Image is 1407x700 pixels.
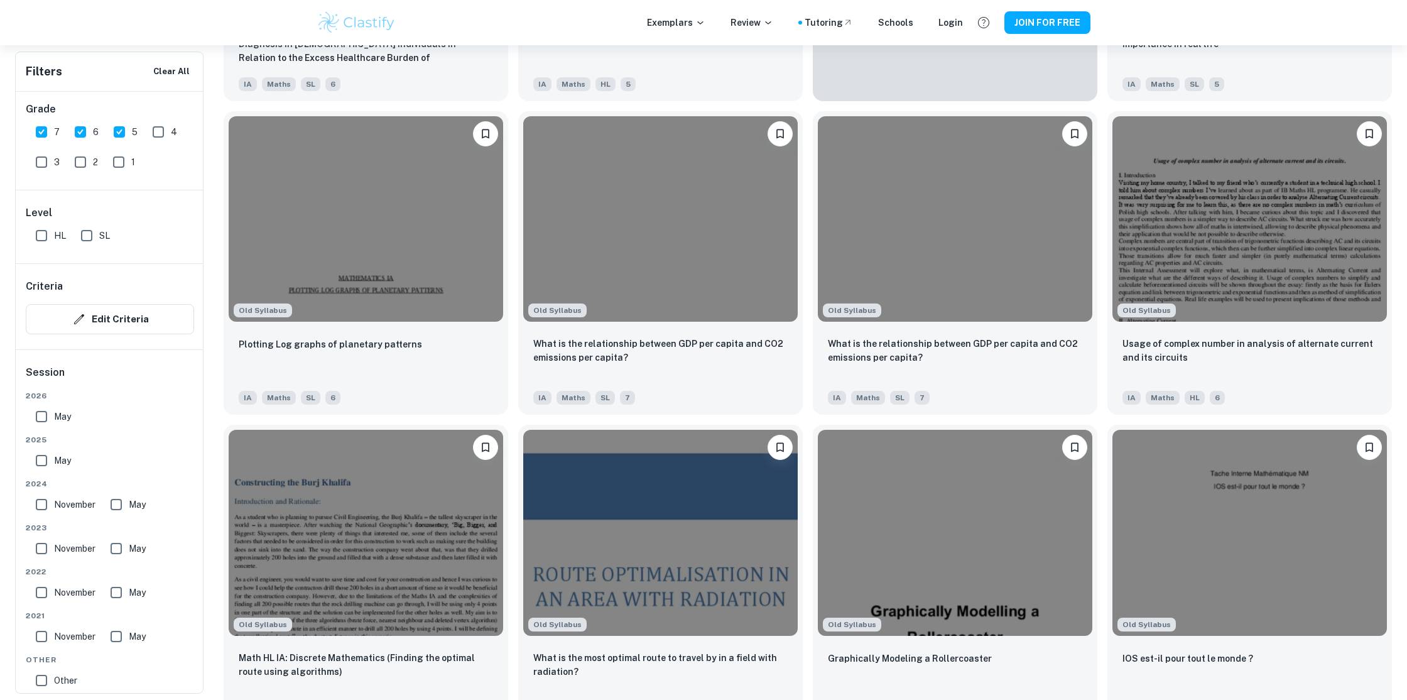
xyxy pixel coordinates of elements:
h6: Session [26,365,194,390]
p: Exemplars [647,16,705,30]
span: 2023 [26,522,194,533]
span: 2 [93,155,98,169]
span: SL [890,391,910,405]
button: Please log in to bookmark exemplars [1357,121,1382,146]
span: Old Syllabus [528,618,587,632]
span: May [54,454,71,468]
span: SL [301,391,320,405]
button: Please log in to bookmark exemplars [1062,435,1087,460]
span: 2026 [26,390,194,402]
span: November [54,498,95,511]
span: Old Syllabus [234,618,292,632]
div: Although this IA is written for the old math syllabus (last exam in November 2020), the current I... [528,304,587,317]
button: JOIN FOR FREE [1004,11,1090,34]
span: Old Syllabus [528,304,587,317]
span: SL [99,229,110,243]
span: 2024 [26,478,194,489]
button: Help and Feedback [973,12,994,33]
span: May [129,498,146,511]
span: 4 [171,125,177,139]
span: Maths [557,391,590,405]
span: Old Syllabus [234,304,292,317]
span: 6 [325,391,340,405]
span: Old Syllabus [1117,304,1176,317]
span: IA [239,391,257,405]
span: May [129,542,146,555]
img: Maths IA example thumbnail: Plotting Log graphs of planetary pattern [229,116,503,322]
span: 3 [54,155,60,169]
span: 6 [325,77,340,91]
div: Although this IA is written for the old math syllabus (last exam in November 2020), the current I... [823,304,881,317]
span: Old Syllabus [823,304,881,317]
img: Maths IA example thumbnail: What is the relationship between GDP per [818,116,1092,322]
div: Although this IA is written for the old math syllabus (last exam in November 2020), the current I... [1117,618,1176,632]
button: Please log in to bookmark exemplars [768,435,793,460]
span: Maths [851,391,885,405]
img: Maths IA example thumbnail: Graphically Modeling a Rollercoaster [818,430,1092,636]
p: Review [731,16,773,30]
span: May [129,630,146,643]
span: Other [26,654,194,665]
img: Clastify logo [317,10,396,35]
div: Although this IA is written for the old math syllabus (last exam in November 2020), the current I... [1117,304,1176,317]
a: Login [938,16,963,30]
div: Although this IA is written for the old math syllabus (last exam in November 2020), the current I... [823,618,881,632]
span: November [54,542,95,555]
button: Please log in to bookmark exemplars [1357,435,1382,460]
h6: Level [26,205,194,221]
h6: Criteria [26,279,63,294]
span: IA [828,391,846,405]
span: Old Syllabus [823,618,881,632]
img: Maths IA example thumbnail: Math HL IA: Discrete Mathematics (Findin [229,430,503,636]
img: Maths IA example thumbnail: What is the relationship between GDP per [523,116,798,322]
img: Maths IA example thumbnail: What is the most optimal route to travel [523,430,798,636]
h6: Filters [26,63,62,80]
span: Maths [1146,77,1180,91]
span: 5 [1209,77,1224,91]
div: Although this IA is written for the old math syllabus (last exam in November 2020), the current I... [234,304,292,317]
p: What is the most optimal route to travel by in a field with radiation? [533,651,788,679]
span: Maths [262,77,296,91]
button: Please log in to bookmark exemplars [768,121,793,146]
span: 2022 [26,566,194,577]
span: Maths [557,77,590,91]
span: 2025 [26,434,194,446]
img: Maths IA example thumbnail: IOS est-il pour tout le monde ? [1112,430,1387,636]
div: Although this IA is written for the old math syllabus (last exam in November 2020), the current I... [234,618,292,632]
span: SL [1185,77,1204,91]
a: Schools [878,16,913,30]
span: May [54,410,71,424]
p: Plotting Log graphs of planetary patterns [239,337,422,351]
button: Please log in to bookmark exemplars [1062,121,1087,146]
img: Maths IA example thumbnail: Usage of complex number in analysis of a [1112,116,1387,322]
p: What is the relationship between GDP per capita and CO2 emissions per capita? [533,337,788,364]
span: 1 [131,155,135,169]
span: 2021 [26,610,194,621]
span: Other [54,674,77,687]
a: Although this IA is written for the old math syllabus (last exam in November 2020), the current I... [1107,111,1392,415]
span: HL [595,77,616,91]
span: November [54,586,95,599]
a: Tutoring [805,16,853,30]
span: IA [533,77,551,91]
span: May [129,586,146,599]
span: November [54,630,95,643]
span: 6 [1210,391,1225,405]
span: SL [595,391,615,405]
p: Graphically Modeling a Rollercoaster [828,652,992,665]
button: Clear All [150,62,193,81]
span: Old Syllabus [1117,618,1176,632]
p: Usage of complex number in analysis of alternate current and its circuits [1122,337,1377,364]
a: Although this IA is written for the old math syllabus (last exam in November 2020), the current I... [813,111,1097,415]
span: Maths [262,391,296,405]
span: IA [533,391,551,405]
span: HL [1185,391,1205,405]
h6: Grade [26,102,194,117]
button: Please log in to bookmark exemplars [473,121,498,146]
span: 6 [93,125,99,139]
span: 5 [132,125,138,139]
